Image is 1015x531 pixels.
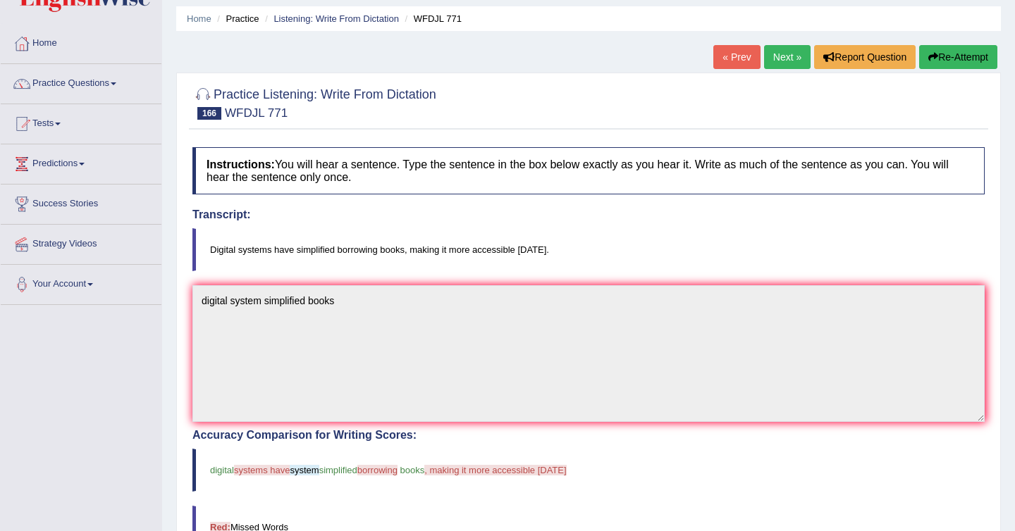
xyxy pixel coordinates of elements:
a: Home [1,24,161,59]
span: , making it more accessible [DATE] [424,465,566,475]
a: Practice Questions [1,64,161,99]
a: Listening: Write From Dictation [273,13,399,24]
a: « Prev [713,45,760,69]
span: digital [210,465,234,475]
h4: You will hear a sentence. Type the sentence in the box below exactly as you hear it. Write as muc... [192,147,985,194]
small: WFDJL 771 [225,106,288,120]
a: Predictions [1,144,161,180]
h4: Accuracy Comparison for Writing Scores: [192,429,985,442]
b: Instructions: [207,158,275,170]
a: Tests [1,104,161,139]
h2: Practice Listening: Write From Dictation [192,85,436,120]
span: simplified [319,465,357,475]
span: systems have [234,465,290,475]
blockquote: Digital systems have simplified borrowing books, making it more accessible [DATE]. [192,228,985,271]
a: Your Account [1,265,161,300]
a: Home [187,13,211,24]
button: Re-Attempt [919,45,997,69]
span: books [400,465,425,475]
li: WFDJL 771 [402,12,462,25]
a: Strategy Videos [1,225,161,260]
span: 166 [197,107,221,120]
span: system [290,465,319,475]
li: Practice [214,12,259,25]
h4: Transcript: [192,208,985,221]
a: Next » [764,45,811,69]
span: borrowing [357,465,398,475]
a: Success Stories [1,185,161,220]
button: Report Question [814,45,916,69]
